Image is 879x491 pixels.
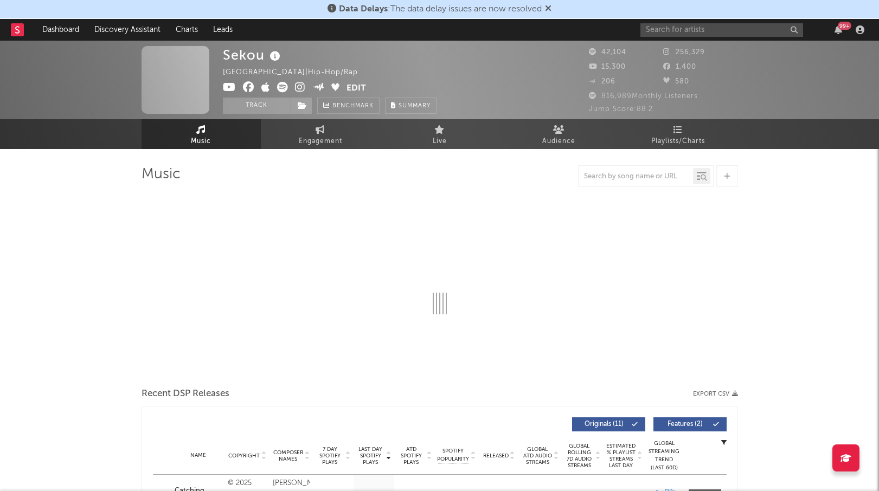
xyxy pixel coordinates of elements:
a: Engagement [261,119,380,149]
span: Last Day Spotify Plays [356,446,385,466]
a: Charts [168,19,206,41]
input: Search by song name or URL [579,172,693,181]
span: Global Rolling 7D Audio Streams [564,443,594,469]
a: Live [380,119,499,149]
button: Summary [385,98,437,114]
span: 1,400 [663,63,696,70]
a: Leads [206,19,240,41]
input: Search for artists [640,23,803,37]
span: ATD Spotify Plays [397,446,426,466]
span: 206 [589,78,615,85]
span: 256,329 [663,49,705,56]
button: Originals(11) [572,417,645,431]
div: Name [175,451,222,460]
button: Track [223,98,291,114]
span: Playlists/Charts [651,135,705,148]
span: Live [433,135,447,148]
span: 580 [663,78,689,85]
span: Originals ( 11 ) [579,421,629,428]
a: Dashboard [35,19,87,41]
a: Audience [499,119,619,149]
span: Estimated % Playlist Streams Last Day [606,443,636,469]
span: 42,104 [589,49,626,56]
span: Engagement [299,135,342,148]
span: Copyright [228,453,260,459]
span: Benchmark [332,100,374,113]
div: [GEOGRAPHIC_DATA] | Hip-Hop/Rap [223,66,383,79]
button: Export CSV [693,391,738,397]
span: 15,300 [589,63,626,70]
a: Discovery Assistant [87,19,168,41]
span: Global ATD Audio Streams [523,446,553,466]
button: Edit [347,82,366,95]
a: Music [142,119,261,149]
span: 7 Day Spotify Plays [316,446,344,466]
span: Composer Names [273,449,304,462]
span: Music [191,135,211,148]
div: 99 + [838,22,851,30]
span: Summary [399,103,431,109]
span: Data Delays [339,5,388,14]
span: 816,989 Monthly Listeners [589,93,698,100]
div: Sekou [223,46,283,64]
span: Released [483,453,509,459]
span: Audience [542,135,575,148]
span: Features ( 2 ) [660,421,710,428]
span: Recent DSP Releases [142,387,229,400]
span: Jump Score: 88.2 [589,106,653,113]
div: Global Streaming Trend (Last 60D) [648,440,681,472]
button: Features(2) [653,417,727,431]
span: Spotify Popularity [437,447,469,463]
a: Playlists/Charts [619,119,738,149]
button: 99+ [835,25,842,34]
a: Benchmark [317,98,380,114]
span: : The data delay issues are now resolved [339,5,542,14]
span: Dismiss [545,5,551,14]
